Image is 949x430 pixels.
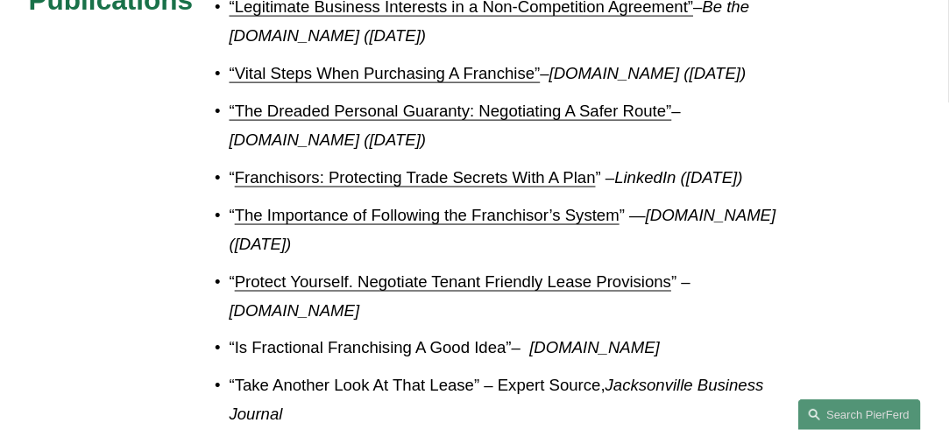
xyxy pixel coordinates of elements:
[230,59,810,88] p: –
[230,64,541,82] a: “Vital Steps When Purchasing A Franchise”
[235,272,671,291] a: Protect Yourself. Negotiate Tenant Friendly Lease Provisions
[230,163,810,192] p: “ ” –
[230,267,810,326] p: “ ” –
[230,130,427,149] em: [DOMAIN_NAME] ([DATE])
[235,168,596,187] a: Franchisors: Protecting Trade Secrets With A Plan
[614,168,742,187] em: LinkedIn ([DATE])
[230,96,810,155] p: –
[798,399,921,430] a: Search this site
[235,206,620,224] a: The Importance of Following the Franchisor’s System
[230,301,360,320] em: [DOMAIN_NAME]
[230,334,810,363] p: “Is Fractional Franchising A Good Idea”
[230,201,810,259] p: “ ” —
[230,102,672,120] a: “The Dreaded Personal Guaranty: Negotiating A Safer Route”
[230,371,810,430] p: “Take Another Look At That Lease” – Expert Source,
[549,64,747,82] em: [DOMAIN_NAME] ([DATE])
[512,339,660,357] em: – [DOMAIN_NAME]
